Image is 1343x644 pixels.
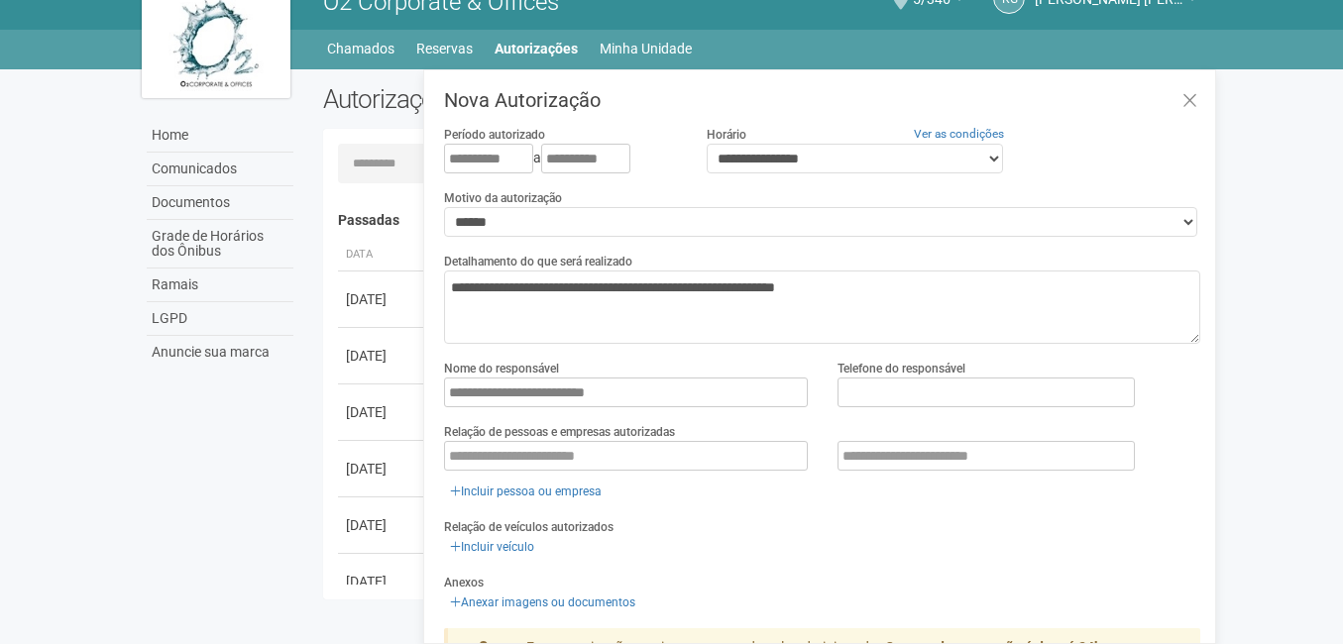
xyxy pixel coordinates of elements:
[838,360,965,377] label: Telefone do responsável
[147,268,293,302] a: Ramais
[346,402,419,422] div: [DATE]
[444,189,562,207] label: Motivo da autorização
[444,423,675,441] label: Relação de pessoas e empresas autorizadas
[346,289,419,309] div: [DATE]
[495,35,578,62] a: Autorizações
[444,126,545,144] label: Período autorizado
[147,336,293,369] a: Anuncie sua marca
[444,591,641,613] a: Anexar imagens ou documentos
[707,126,746,144] label: Horário
[338,213,1187,228] h4: Passadas
[444,536,540,558] a: Incluir veículo
[346,459,419,479] div: [DATE]
[444,144,676,173] div: a
[327,35,394,62] a: Chamados
[914,127,1004,141] a: Ver as condições
[444,90,1200,110] h3: Nova Autorização
[338,239,427,271] th: Data
[444,574,484,591] label: Anexos
[323,84,747,114] h2: Autorizações
[346,515,419,535] div: [DATE]
[346,572,419,591] div: [DATE]
[147,119,293,153] a: Home
[444,253,632,270] label: Detalhamento do que será realizado
[346,346,419,366] div: [DATE]
[147,302,293,336] a: LGPD
[444,518,614,536] label: Relação de veículos autorizados
[147,153,293,186] a: Comunicados
[444,360,559,377] label: Nome do responsável
[444,481,608,502] a: Incluir pessoa ou empresa
[147,220,293,268] a: Grade de Horários dos Ônibus
[147,186,293,220] a: Documentos
[600,35,692,62] a: Minha Unidade
[416,35,473,62] a: Reservas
